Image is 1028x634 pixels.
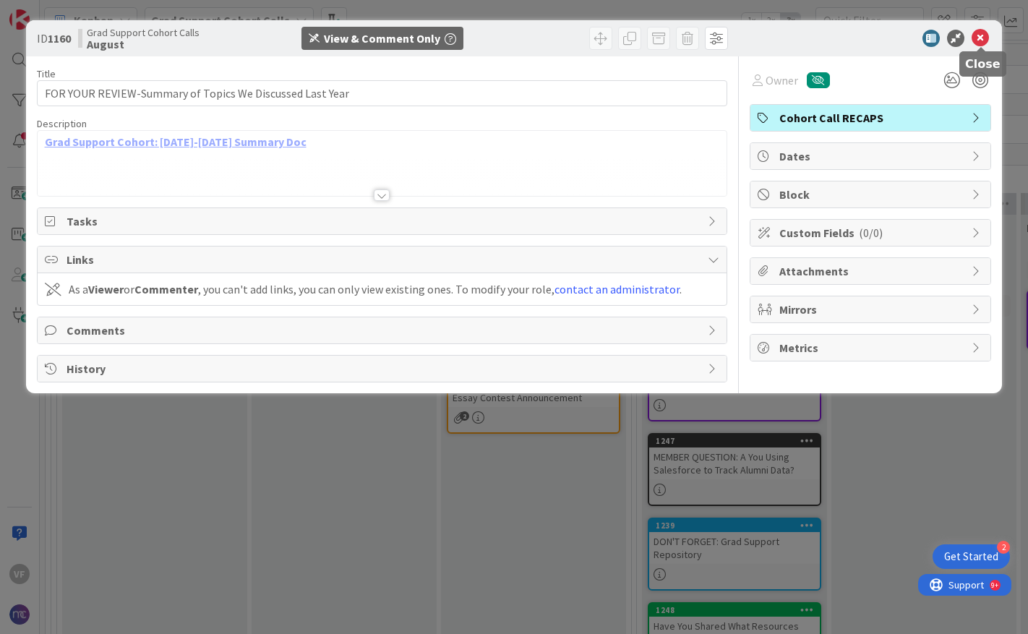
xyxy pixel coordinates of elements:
[67,360,701,377] span: History
[779,147,964,165] span: Dates
[134,282,198,296] b: Commenter
[69,280,682,298] div: As a or , you can't add links, you can only view existing ones. To modify your role, .
[73,6,80,17] div: 9+
[324,30,440,47] div: View & Comment Only
[67,213,701,230] span: Tasks
[48,31,71,46] b: 1160
[37,80,728,106] input: type card name here...
[554,282,680,296] a: contact an administrator
[944,549,998,564] div: Get Started
[965,57,1001,71] h5: Close
[779,109,964,127] span: Cohort Call RECAPS
[87,27,200,38] span: Grad Support Cohort Calls
[37,67,56,80] label: Title
[859,226,883,240] span: ( 0/0 )
[45,134,307,149] a: Grad Support Cohort: [DATE]-[DATE] Summary Doc
[37,30,71,47] span: ID
[30,2,66,20] span: Support
[779,186,964,203] span: Block
[37,117,87,130] span: Description
[779,224,964,241] span: Custom Fields
[766,72,798,89] span: Owner
[779,301,964,318] span: Mirrors
[997,541,1010,554] div: 2
[933,544,1010,569] div: Open Get Started checklist, remaining modules: 2
[67,322,701,339] span: Comments
[779,339,964,356] span: Metrics
[67,251,701,268] span: Links
[779,262,964,280] span: Attachments
[88,282,124,296] b: Viewer
[87,38,200,50] b: August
